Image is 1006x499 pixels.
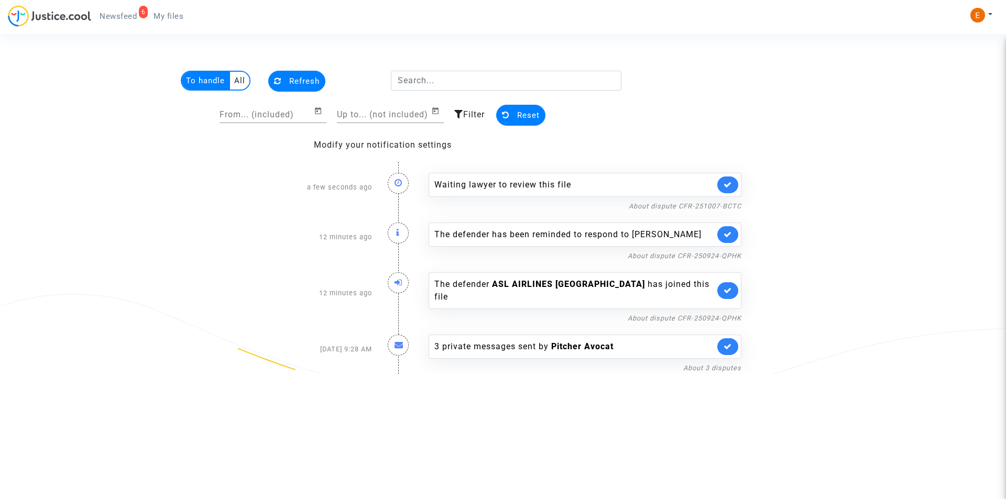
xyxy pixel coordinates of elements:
input: Search... [391,71,622,91]
a: About dispute CFR-250924-QPHK [628,314,741,322]
div: 3 private messages sent by [434,340,715,353]
b: Pitcher Avocat [551,341,614,351]
button: Reset [496,105,545,126]
multi-toggle-item: To handle [182,72,230,90]
div: [DATE] 9:28 AM [257,324,380,374]
button: Open calendar [314,105,326,117]
a: About dispute CFR-250924-QPHK [628,252,741,260]
a: My files [145,8,192,24]
button: Open calendar [431,105,444,117]
div: The defender has been reminded to respond to [PERSON_NAME] [434,228,715,241]
a: About dispute CFR-251007-BCTC [629,202,741,210]
span: Refresh [289,76,320,86]
span: Filter [463,109,485,119]
a: Modify your notification settings [314,140,452,150]
div: Waiting lawyer to review this file [434,179,715,191]
b: ASL AIRLINES [GEOGRAPHIC_DATA] [492,279,645,289]
button: Refresh [268,71,325,92]
img: jc-logo.svg [8,5,91,27]
img: ACg8ocIeiFvHKe4dA5oeRFd_CiCnuxWUEc1A2wYhRJE3TTWt=s96-c [970,8,985,23]
div: a few seconds ago [257,162,380,212]
span: Newsfeed [100,12,137,21]
a: About 3 disputes [683,364,741,372]
div: 12 minutes ago [257,212,380,262]
multi-toggle-item: All [230,72,249,90]
span: Reset [517,110,540,120]
div: The defender has joined this file [434,278,715,303]
span: My files [154,12,183,21]
a: 6Newsfeed [91,8,145,24]
div: 6 [139,6,148,18]
div: 12 minutes ago [257,262,380,324]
